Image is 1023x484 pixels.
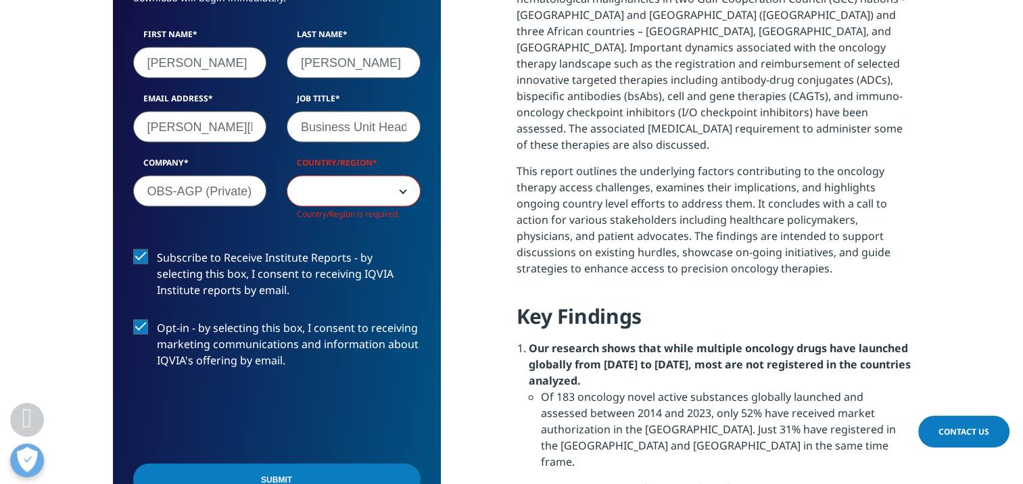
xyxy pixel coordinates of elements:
[287,157,421,176] label: Country/Region
[529,341,911,388] strong: Our research shows that while multiple oncology drugs have launched globally from [DATE] to [DATE...
[133,28,267,47] label: First Name
[133,93,267,112] label: Email Address
[133,249,421,305] label: Subscribe to Receive Institute Reports - by selecting this box, I consent to receiving IQVIA Inst...
[517,303,911,340] h4: Key Findings
[133,319,421,375] label: Opt-in - by selecting this box, I consent to receiving marketing communications and information a...
[541,389,911,480] li: Of 183 oncology novel active substances globally launched and assessed between 2014 and 2023, onl...
[133,157,267,176] label: Company
[287,28,421,47] label: Last Name
[297,208,400,220] span: Country/Region is required.
[938,426,989,437] span: Contact Us
[10,443,44,477] button: Open Preferences
[133,389,339,442] iframe: reCAPTCHA
[517,163,911,287] p: This report outlines the underlying factors contributing to the oncology therapy access challenge...
[918,416,1009,447] a: Contact Us
[287,93,421,112] label: Job Title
